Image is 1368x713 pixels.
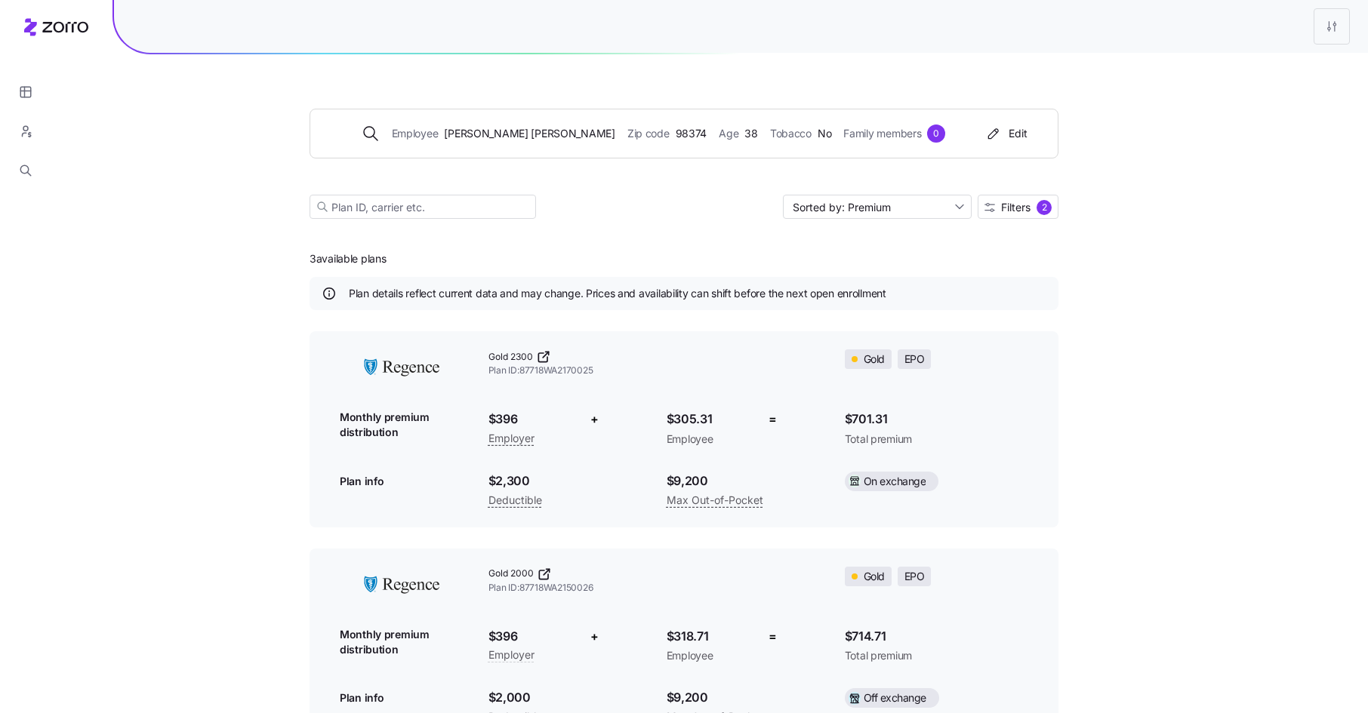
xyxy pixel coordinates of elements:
input: Plan ID, carrier etc. [310,195,536,219]
span: Monthly premium distribution [340,410,464,441]
span: Family members [843,125,921,142]
span: Employer [488,429,535,447]
span: Filters [1001,202,1031,213]
div: = [758,627,787,646]
span: 38 [744,125,757,142]
span: On exchange [864,472,926,490]
div: 0 [927,124,945,143]
span: Monthly premium distribution [340,627,464,658]
span: Max Out-of-Pocket [667,491,763,509]
span: No [818,125,831,142]
input: Sort by [783,195,972,219]
span: 98374 [676,125,707,142]
span: 3 available plans [310,251,387,266]
button: Edit [978,121,1034,146]
span: Gold [864,567,885,585]
div: 2 [1037,200,1052,215]
span: $305.31 [667,410,747,429]
span: Plan ID: 87718WA2150026 [488,582,821,595]
span: $2,000 [488,688,598,707]
span: Gold 2000 [488,567,534,580]
span: $9,200 [667,472,788,490]
span: EPO [904,567,925,585]
span: Tobacco [770,125,812,142]
span: Off exchange [864,689,926,707]
img: Regence BlueShield [340,567,464,603]
span: Plan info [340,690,384,705]
span: Plan details reflect current data and may change. Prices and availability can shift before the ne... [349,286,886,301]
span: $714.71 [845,627,1028,646]
span: $2,300 [488,472,598,490]
span: Employee [392,125,439,142]
span: Total premium [845,648,1028,663]
span: $701.31 [845,410,1028,429]
span: Employee [667,432,747,447]
span: $318.71 [667,627,747,646]
span: Total premium [845,432,1028,447]
div: + [580,410,609,429]
span: Deductible [488,491,542,509]
span: Age [719,125,738,142]
a: Gold 2000 [488,567,821,582]
span: $396 [488,410,568,429]
span: [PERSON_NAME] [PERSON_NAME] [444,125,615,142]
span: Plan info [340,474,384,489]
div: Edit [984,126,1028,141]
span: EPO [904,350,925,368]
div: = [758,410,787,429]
img: Regence BlueShield [340,349,464,386]
span: $396 [488,627,568,646]
span: Gold [864,350,885,368]
button: Filters2 [978,195,1058,219]
span: Gold 2300 [488,351,533,364]
span: Plan ID: 87718WA2170025 [488,364,821,377]
span: Zip code [627,125,670,142]
span: Employee [667,648,747,663]
a: Gold 2300 [488,349,821,364]
div: + [580,627,609,646]
span: $9,200 [667,688,788,707]
span: Employer [488,646,535,664]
